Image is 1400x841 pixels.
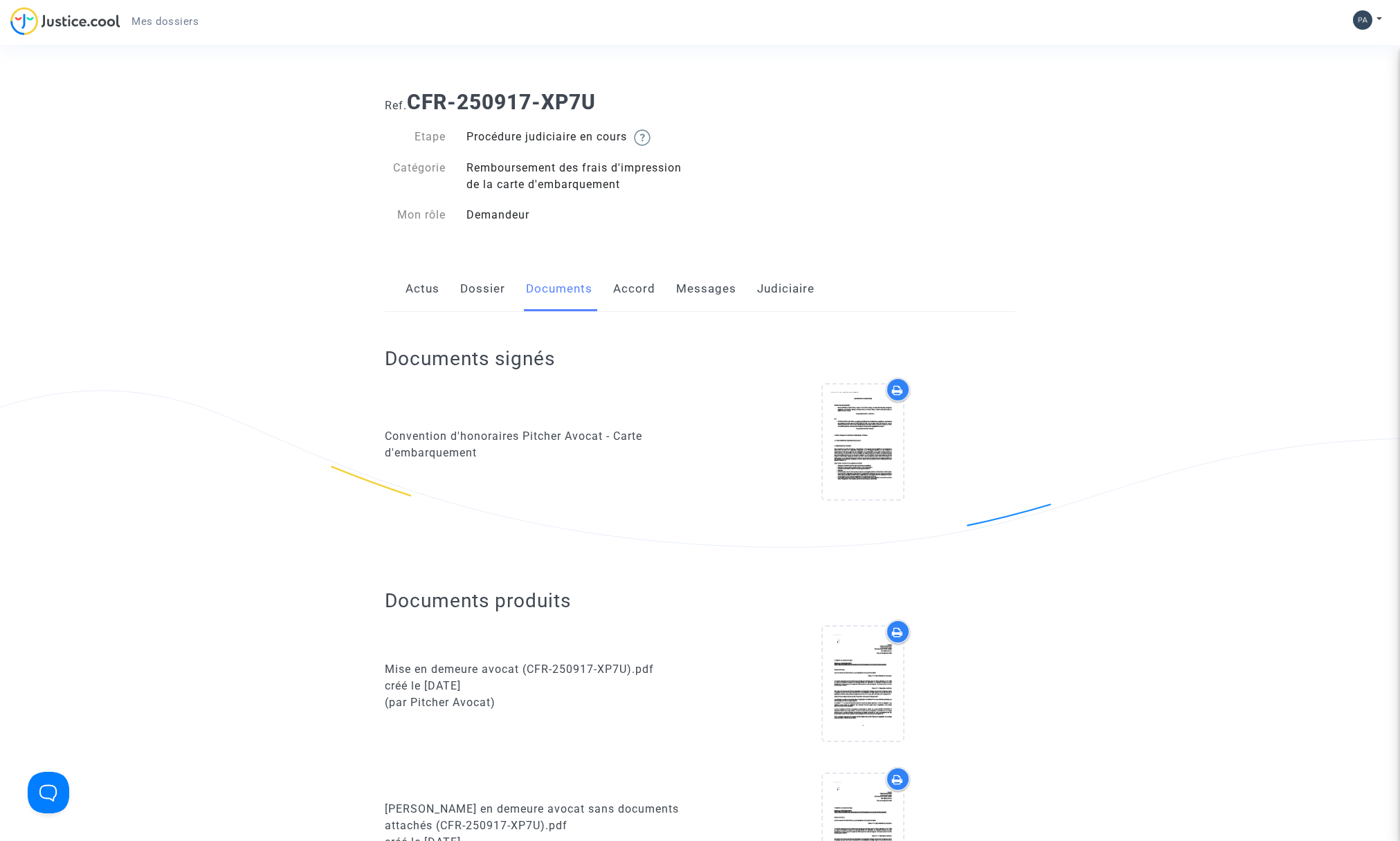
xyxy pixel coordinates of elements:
img: jc-logo.svg [10,7,120,35]
div: Convention d'honoraires Pitcher Avocat - Carte d'embarquement [385,428,690,461]
a: Accord [613,266,655,312]
img: help.svg [634,129,651,146]
span: Mes dossiers [131,15,199,28]
div: Catégorie [374,160,456,193]
h2: Documents produits [385,589,1015,613]
b: CFR-250917-XP7U [407,90,596,114]
iframe: Help Scout Beacon - Open [28,772,69,813]
span: Ref. [385,99,407,112]
h2: Documents signés [385,346,555,371]
div: [PERSON_NAME] en demeure avocat sans documents attachés (CFR-250917-XP7U).pdf [385,801,690,834]
div: créé le [DATE] [385,678,690,694]
div: Remboursement des frais d'impression de la carte d'embarquement [456,160,700,193]
a: Judiciaire [757,266,815,312]
img: 70094d8604c59bed666544247a582dd0 [1353,10,1372,30]
a: Messages [676,266,736,312]
a: Dossier [460,266,505,312]
div: Procédure judiciaire en cours [456,129,700,146]
div: Etape [374,129,456,146]
a: Documents [526,266,592,312]
div: Mise en demeure avocat (CFR-250917-XP7U).pdf [385,661,690,678]
div: Demandeur [456,207,700,223]
div: (par Pitcher Avocat) [385,694,690,711]
div: Mon rôle [374,207,456,223]
a: Mes dossiers [120,11,210,32]
a: Actus [406,266,439,312]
